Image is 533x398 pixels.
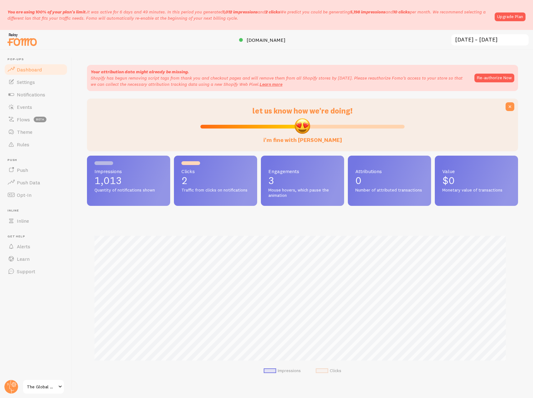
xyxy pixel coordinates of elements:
[27,383,56,391] span: The Global Wanderer
[223,9,258,15] b: 1,012 impressions
[17,256,30,262] span: Learn
[260,81,282,87] a: Learn more
[17,116,30,123] span: Flows
[355,176,424,186] p: 0
[7,32,38,47] img: fomo-relay-logo-orange.svg
[181,169,250,174] span: Clicks
[181,176,250,186] p: 2
[17,129,32,135] span: Theme
[4,63,68,76] a: Dashboard
[265,9,280,15] b: 2 clicks
[474,74,514,82] button: Re-authorize Now
[7,9,87,15] span: You are using 100% of your plan's limit.
[4,189,68,201] a: Opt-In
[17,243,30,250] span: Alerts
[4,215,68,227] a: Inline
[442,174,455,187] span: $0
[4,88,68,101] a: Notifications
[263,130,342,144] label: i'm fine with [PERSON_NAME]
[268,176,337,186] p: 3
[181,187,250,193] span: Traffic from clicks on notifications
[355,187,424,193] span: Number of attributed transactions
[4,253,68,265] a: Learn
[495,12,526,21] a: Upgrade Plan
[4,138,68,151] a: Rules
[94,169,163,174] span: Impressions
[268,169,337,174] span: Engagements
[350,9,386,15] b: 5,198 impressions
[91,69,189,75] strong: Your attribution data might already be missing.
[393,9,410,15] b: 10 clicks
[442,187,511,193] span: Monetary value of transactions
[4,113,68,126] a: Flows beta
[7,158,68,162] span: Push
[91,75,468,87] p: Shopify has begun removing script tags from thank you and checkout pages and will remove them fro...
[294,118,311,134] img: emoji.png
[17,79,35,85] span: Settings
[7,209,68,213] span: Inline
[34,117,46,122] span: beta
[442,169,511,174] span: Value
[4,265,68,278] a: Support
[4,176,68,189] a: Push Data
[264,368,301,374] li: Impressions
[223,9,280,15] span: and
[17,268,35,274] span: Support
[17,192,31,198] span: Opt-In
[17,66,42,73] span: Dashboard
[94,176,163,186] p: 1,013
[17,179,40,186] span: Push Data
[17,91,45,98] span: Notifications
[17,218,29,224] span: Inline
[4,240,68,253] a: Alerts
[4,164,68,176] a: Push
[350,9,410,15] span: and
[4,76,68,88] a: Settings
[4,101,68,113] a: Events
[17,141,29,148] span: Rules
[17,104,32,110] span: Events
[22,379,65,394] a: The Global Wanderer
[17,167,28,173] span: Push
[7,235,68,239] span: Get Help
[252,106,353,115] span: let us know how we're doing!
[268,187,337,198] span: Mouse hovers, which pause the animation
[94,187,163,193] span: Quantity of notifications shown
[316,368,341,374] li: Clicks
[7,57,68,61] span: Pop-ups
[4,126,68,138] a: Theme
[7,9,491,21] p: It was active for 6 days and 49 minutes. In this period you generated We predict you could be gen...
[355,169,424,174] span: Attributions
